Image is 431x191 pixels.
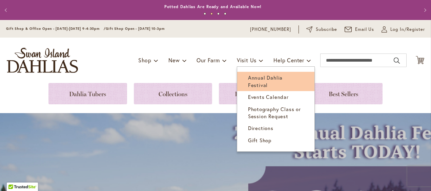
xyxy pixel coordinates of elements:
span: Photography Class or Session Request [248,106,301,120]
button: Next [417,3,431,17]
span: Shop [138,57,151,64]
span: Our Farm [197,57,220,64]
span: Gift Shop & Office Open - [DATE]-[DATE] 9-4:30pm / [6,26,106,31]
span: Directions [248,125,273,131]
a: store logo [7,48,78,73]
a: Email Us [345,26,374,33]
a: [PHONE_NUMBER] [250,26,291,33]
span: Events Calendar [248,93,289,100]
button: 3 of 4 [217,13,220,15]
button: 1 of 4 [204,13,206,15]
span: Gift Shop [248,137,271,144]
span: Subscribe [316,26,337,33]
a: Subscribe [306,26,337,33]
button: 4 of 4 [224,13,226,15]
span: Help Center [273,57,304,64]
span: Gift Shop Open - [DATE] 10-3pm [106,26,165,31]
span: New [168,57,180,64]
span: Visit Us [237,57,256,64]
span: Email Us [355,26,374,33]
button: 2 of 4 [210,13,213,15]
a: Potted Dahlias Are Ready and Available Now! [164,4,262,9]
span: Annual Dahlia Festival [248,74,283,88]
span: Log In/Register [390,26,425,33]
a: Log In/Register [382,26,425,33]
